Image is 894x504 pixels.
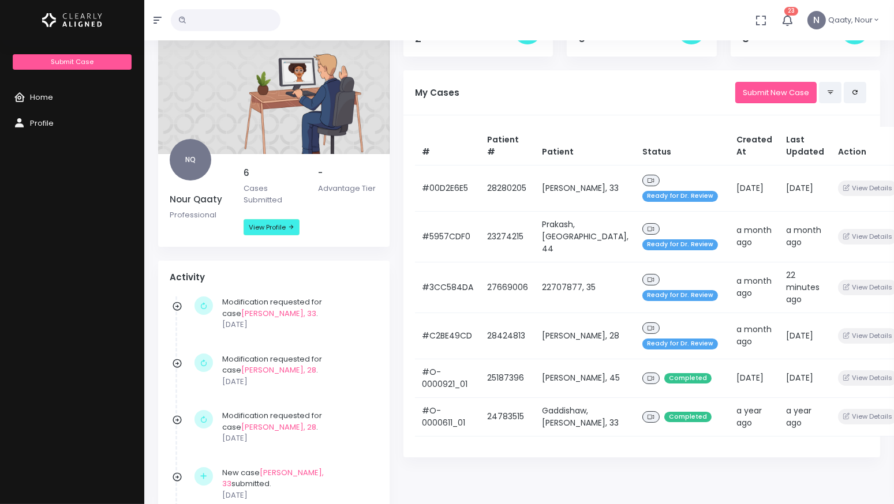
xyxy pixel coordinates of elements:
[170,272,378,283] h4: Activity
[642,290,718,301] span: Ready for Dr. Review
[535,359,635,397] td: [PERSON_NAME], 45
[784,7,798,16] span: 23
[480,165,535,211] td: 28280205
[415,397,480,436] td: #O-0000611_01
[222,410,372,444] div: Modification requested for case .
[535,127,635,166] th: Patient
[779,127,831,166] th: Last Updated
[30,118,54,129] span: Profile
[244,183,304,205] p: Cases Submitted
[222,319,372,330] p: [DATE]
[730,127,779,166] th: Created At
[664,412,712,423] span: Completed
[244,168,304,178] h5: 6
[807,11,826,29] span: N
[642,338,718,349] span: Ready for Dr. Review
[535,262,635,313] td: 22707877, 35
[415,313,480,359] td: #C2BE49CD
[415,165,480,211] td: #00D2E6E5
[415,88,735,98] h5: My Cases
[222,432,372,444] p: [DATE]
[241,422,316,432] a: [PERSON_NAME], 28
[730,397,779,436] td: a year ago
[415,127,480,166] th: #
[779,397,831,436] td: a year ago
[742,32,841,45] h4: 8
[779,313,831,359] td: [DATE]
[42,8,102,32] img: Logo Horizontal
[241,308,316,319] a: [PERSON_NAME], 33
[535,313,635,359] td: [PERSON_NAME], 28
[30,92,53,103] span: Home
[480,127,535,166] th: Patient #
[535,397,635,436] td: Gaddishaw, [PERSON_NAME], 33
[480,313,535,359] td: 28424813
[535,211,635,262] td: Prakash, [GEOGRAPHIC_DATA], 44
[779,211,831,262] td: a month ago
[222,376,372,388] p: [DATE]
[244,219,300,235] a: View Profile
[730,211,779,262] td: a month ago
[664,373,712,384] span: Completed
[480,262,535,313] td: 27669006
[170,209,230,221] p: Professional
[635,127,730,166] th: Status
[828,14,873,26] span: Qaaty, Nour
[318,168,378,178] h5: -
[578,32,677,45] h4: 0
[535,165,635,211] td: [PERSON_NAME], 33
[642,191,718,202] span: Ready for Dr. Review
[730,359,779,397] td: [DATE]
[318,183,378,194] p: Advantage Tier
[170,194,230,205] h5: Nour Qaaty
[779,165,831,211] td: [DATE]
[730,313,779,359] td: a month ago
[415,359,480,397] td: #O-0000921_01
[730,165,779,211] td: [DATE]
[170,139,211,180] span: NQ
[415,262,480,313] td: #3CC584DA
[415,32,514,45] h4: 2
[779,262,831,313] td: 22 minutes ago
[735,82,817,103] a: Submit New Case
[222,296,372,330] div: Modification requested for case .
[480,211,535,262] td: 23274215
[642,239,718,250] span: Ready for Dr. Review
[222,467,324,490] a: [PERSON_NAME], 33
[222,490,372,501] p: [DATE]
[480,359,535,397] td: 25187396
[779,359,831,397] td: [DATE]
[222,467,372,501] div: New case submitted.
[415,211,480,262] td: #5957CDF0
[241,364,316,375] a: [PERSON_NAME], 28
[51,57,93,66] span: Submit Case
[480,397,535,436] td: 24783515
[730,262,779,313] td: a month ago
[13,54,131,70] a: Submit Case
[222,353,372,388] div: Modification requested for case .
